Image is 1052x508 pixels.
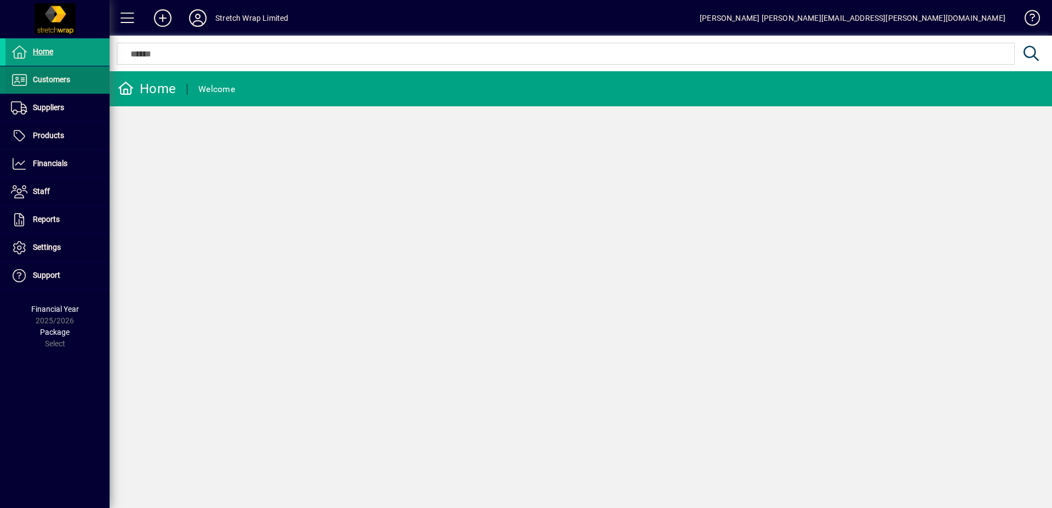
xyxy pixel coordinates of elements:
[198,81,235,98] div: Welcome
[5,178,110,206] a: Staff
[215,9,289,27] div: Stretch Wrap Limited
[33,271,60,279] span: Support
[5,234,110,261] a: Settings
[5,262,110,289] a: Support
[118,80,176,98] div: Home
[1016,2,1038,38] a: Knowledge Base
[700,9,1005,27] div: [PERSON_NAME] [PERSON_NAME][EMAIL_ADDRESS][PERSON_NAME][DOMAIN_NAME]
[33,159,67,168] span: Financials
[33,47,53,56] span: Home
[40,328,70,336] span: Package
[5,206,110,233] a: Reports
[33,243,61,252] span: Settings
[33,187,50,196] span: Staff
[180,8,215,28] button: Profile
[33,75,70,84] span: Customers
[5,122,110,150] a: Products
[5,94,110,122] a: Suppliers
[145,8,180,28] button: Add
[5,150,110,178] a: Financials
[33,215,60,224] span: Reports
[33,131,64,140] span: Products
[33,103,64,112] span: Suppliers
[5,66,110,94] a: Customers
[31,305,79,313] span: Financial Year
